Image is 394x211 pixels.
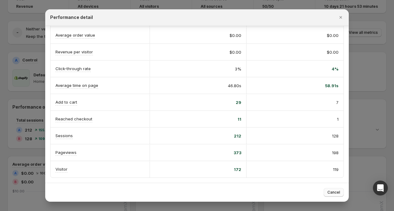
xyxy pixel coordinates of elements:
[234,150,241,156] span: 373
[55,132,73,139] p: Sessions
[332,66,339,72] span: 4%
[325,83,339,89] span: 58.91s
[234,133,241,139] span: 212
[336,99,339,105] span: 7
[230,32,241,38] span: $0.00
[50,14,93,20] h2: Performance detail
[373,181,388,195] div: Open Intercom Messenger
[327,190,340,195] span: Cancel
[230,49,241,55] span: $0.00
[327,32,339,38] span: $0.00
[55,149,77,155] p: Pageviews
[55,166,68,172] p: Visitor
[55,49,93,55] p: Revenue per visitor
[55,65,91,72] p: Click-through rate
[235,66,241,72] span: 3%
[55,32,95,38] p: Average order value
[324,188,344,197] button: Cancel
[234,166,241,173] span: 172
[333,166,339,173] span: 119
[332,150,339,156] span: 198
[327,49,339,55] span: $0.00
[238,116,241,122] span: 11
[336,13,345,22] button: Close
[332,133,339,139] span: 128
[236,99,241,105] span: 29
[55,116,92,122] p: Reached checkout
[337,116,339,122] span: 1
[55,82,98,88] p: Average time on page
[55,99,77,105] p: Add to cart
[228,83,241,89] span: 46.80s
